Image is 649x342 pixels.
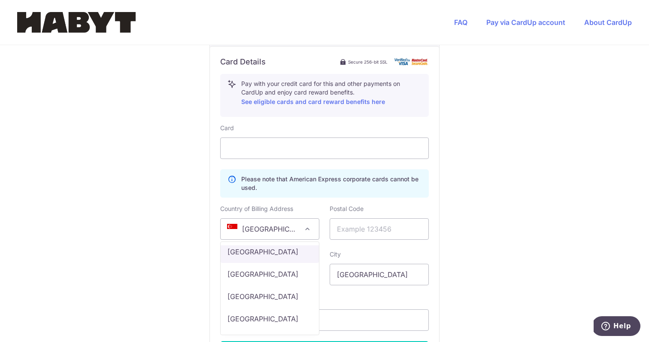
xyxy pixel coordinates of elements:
[330,250,341,259] label: City
[227,143,422,153] iframe: Secure card payment input frame
[330,218,429,240] input: Example 123456
[241,98,385,105] a: See eligible cards and card reward benefits here
[227,314,298,324] p: [GEOGRAPHIC_DATA]
[348,58,388,65] span: Secure 256-bit SSL
[486,18,565,27] a: Pay via CardUp account
[594,316,640,338] iframe: Opens a widget where you can find more information
[221,219,319,239] span: Singapore
[394,58,429,65] img: card secure
[220,124,234,132] label: Card
[220,57,266,67] h6: Card Details
[227,269,298,279] p: [GEOGRAPHIC_DATA]
[454,18,467,27] a: FAQ
[227,247,298,257] p: [GEOGRAPHIC_DATA]
[330,205,364,213] label: Postal Code
[227,291,298,302] p: [GEOGRAPHIC_DATA]
[220,205,293,213] label: Country of Billing Address
[584,18,632,27] a: About CardUp
[241,79,422,107] p: Pay with your credit card for this and other payments on CardUp and enjoy card reward benefits.
[220,218,319,240] span: Singapore
[241,175,422,192] p: Please note that American Express corporate cards cannot be used.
